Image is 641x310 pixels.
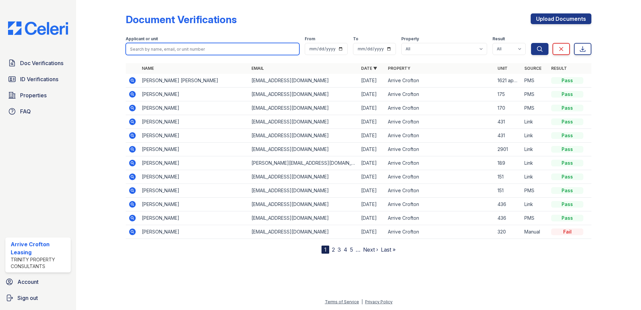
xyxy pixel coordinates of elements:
[20,59,63,67] span: Doc Verifications
[498,66,508,71] a: Unit
[139,170,249,184] td: [PERSON_NAME]
[139,225,249,239] td: [PERSON_NAME]
[388,66,410,71] a: Property
[551,201,583,208] div: Pass
[249,198,358,211] td: [EMAIL_ADDRESS][DOMAIN_NAME]
[365,299,393,304] a: Privacy Policy
[249,184,358,198] td: [EMAIL_ADDRESS][DOMAIN_NAME]
[139,198,249,211] td: [PERSON_NAME]
[551,77,583,84] div: Pass
[139,143,249,156] td: [PERSON_NAME]
[5,105,71,118] a: FAQ
[551,118,583,125] div: Pass
[139,88,249,101] td: [PERSON_NAME]
[495,74,522,88] td: 1621 apart. 170
[358,101,385,115] td: [DATE]
[358,129,385,143] td: [DATE]
[126,43,299,55] input: Search by name, email, or unit number
[356,246,360,254] span: …
[5,72,71,86] a: ID Verifications
[249,156,358,170] td: [PERSON_NAME][EMAIL_ADDRESS][DOMAIN_NAME]
[17,294,38,302] span: Sign out
[350,246,353,253] a: 5
[358,143,385,156] td: [DATE]
[322,246,329,254] div: 1
[551,132,583,139] div: Pass
[551,160,583,166] div: Pass
[358,156,385,170] td: [DATE]
[249,170,358,184] td: [EMAIL_ADDRESS][DOMAIN_NAME]
[249,101,358,115] td: [EMAIL_ADDRESS][DOMAIN_NAME]
[551,187,583,194] div: Pass
[358,170,385,184] td: [DATE]
[551,173,583,180] div: Pass
[492,36,505,42] label: Result
[332,246,335,253] a: 2
[385,225,495,239] td: Arrive Crofton
[358,225,385,239] td: [DATE]
[551,228,583,235] div: Fail
[551,105,583,111] div: Pass
[385,88,495,101] td: Arrive Crofton
[20,91,47,99] span: Properties
[361,299,363,304] div: |
[139,129,249,143] td: [PERSON_NAME]
[11,256,68,270] div: Trinity Property Consultants
[249,115,358,129] td: [EMAIL_ADDRESS][DOMAIN_NAME]
[495,225,522,239] td: 320
[249,225,358,239] td: [EMAIL_ADDRESS][DOMAIN_NAME]
[522,74,548,88] td: PMS
[139,184,249,198] td: [PERSON_NAME]
[495,170,522,184] td: 151
[139,115,249,129] td: [PERSON_NAME]
[495,184,522,198] td: 151
[20,75,58,83] span: ID Verifications
[495,115,522,129] td: 431
[522,129,548,143] td: Link
[522,115,548,129] td: Link
[142,66,154,71] a: Name
[522,211,548,225] td: PMS
[139,211,249,225] td: [PERSON_NAME]
[358,115,385,129] td: [DATE]
[522,225,548,239] td: Manual
[495,143,522,156] td: 2901
[385,184,495,198] td: Arrive Crofton
[126,36,158,42] label: Applicant or unit
[251,66,264,71] a: Email
[249,211,358,225] td: [EMAIL_ADDRESS][DOMAIN_NAME]
[495,198,522,211] td: 436
[522,101,548,115] td: PMS
[385,211,495,225] td: Arrive Crofton
[358,198,385,211] td: [DATE]
[363,246,378,253] a: Next ›
[401,36,419,42] label: Property
[495,101,522,115] td: 170
[3,21,73,35] img: CE_Logo_Blue-a8612792a0a2168367f1c8372b55b34899dd931a85d93a1a3d3e32e68fde9ad4.png
[139,101,249,115] td: [PERSON_NAME]
[495,129,522,143] td: 431
[522,184,548,198] td: PMS
[522,88,548,101] td: PMS
[11,240,68,256] div: Arrive Crofton Leasing
[338,246,341,253] a: 3
[551,146,583,153] div: Pass
[358,74,385,88] td: [DATE]
[385,170,495,184] td: Arrive Crofton
[551,215,583,221] div: Pass
[139,156,249,170] td: [PERSON_NAME]
[385,101,495,115] td: Arrive Crofton
[522,198,548,211] td: Link
[3,291,73,305] a: Sign out
[3,275,73,289] a: Account
[385,115,495,129] td: Arrive Crofton
[385,74,495,88] td: Arrive Crofton
[495,211,522,225] td: 436
[551,66,567,71] a: Result
[358,88,385,101] td: [DATE]
[17,278,39,286] span: Account
[353,36,358,42] label: To
[385,129,495,143] td: Arrive Crofton
[361,66,377,71] a: Date ▼
[522,143,548,156] td: Link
